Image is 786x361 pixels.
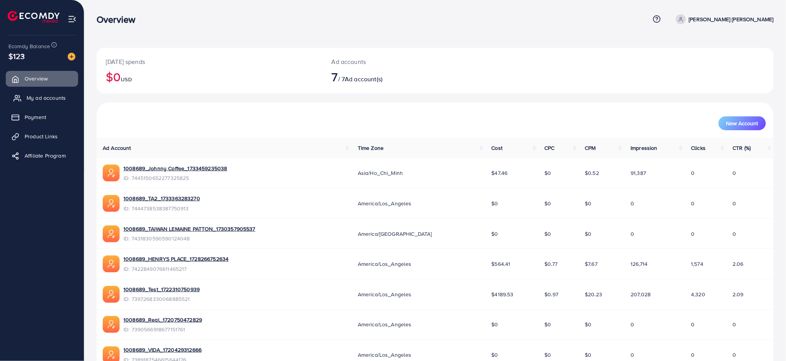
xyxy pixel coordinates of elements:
[358,351,412,359] span: America/Los_Angeles
[358,321,412,328] span: America/Los_Angeles
[631,260,647,268] span: 126,714
[345,75,382,83] span: Ad account(s)
[123,346,202,354] a: 1008689_VIDA_1720429312666
[123,285,200,293] a: 1008689_Test_1722310750939
[691,351,695,359] span: 0
[492,351,498,359] span: $0
[691,260,704,268] span: 1,574
[8,42,50,50] span: Ecomdy Balance
[27,94,66,102] span: My ad accounts
[492,290,514,298] span: $4189.53
[753,326,780,355] iframe: Chat
[545,144,555,152] span: CPC
[358,144,384,152] span: Time Zone
[103,286,120,303] img: ic-ads-acc.e4c84228.svg
[358,290,412,298] span: America/Los_Angeles
[726,121,758,126] span: New Account
[585,321,592,328] span: $0
[689,15,774,24] p: [PERSON_NAME] [PERSON_NAME]
[123,316,202,324] a: 1008689_Real_1720750472829
[492,260,511,268] span: $564.41
[6,148,78,163] a: Affiliate Program
[6,90,78,106] a: My ad accounts
[358,169,403,177] span: Asia/Ho_Chi_Minh
[691,321,695,328] span: 0
[691,290,706,298] span: 4,320
[585,169,599,177] span: $0.52
[6,71,78,86] a: Overview
[123,195,200,202] a: 1008689_TA2_1733363283270
[123,174,227,182] span: ID: 7445150652277325825
[8,11,60,23] img: logo
[492,144,503,152] span: Cost
[25,133,58,140] span: Product Links
[103,144,131,152] span: Ad Account
[631,351,634,359] span: 0
[545,321,551,328] span: $0
[8,50,25,62] span: $123
[103,316,120,333] img: ic-ads-acc.e4c84228.svg
[545,290,559,298] span: $0.97
[733,200,736,207] span: 0
[673,14,774,24] a: [PERSON_NAME] [PERSON_NAME]
[733,351,736,359] span: 0
[25,113,46,121] span: Payment
[358,260,412,268] span: America/Los_Angeles
[733,290,744,298] span: 2.09
[691,169,695,177] span: 0
[545,230,551,238] span: $0
[123,255,229,263] a: 1008689_HENRYS PLACE_1728266752634
[585,290,602,298] span: $20.23
[25,152,66,160] span: Affiliate Program
[545,169,551,177] span: $0
[631,200,634,207] span: 0
[545,260,558,268] span: $0.77
[733,230,736,238] span: 0
[691,230,695,238] span: 0
[631,169,646,177] span: 91,387
[631,290,651,298] span: 207,028
[585,351,592,359] span: $0
[733,169,736,177] span: 0
[121,76,132,83] span: USD
[691,144,706,152] span: Clicks
[545,200,551,207] span: $0
[585,230,592,238] span: $0
[332,68,338,86] span: 7
[123,225,255,233] a: 1008689_TAIWAN LEMAINE PATTON_1730357905537
[358,200,412,207] span: America/Los_Angeles
[492,321,498,328] span: $0
[103,165,120,181] img: ic-ads-acc.e4c84228.svg
[6,129,78,144] a: Product Links
[103,255,120,272] img: ic-ads-acc.e4c84228.svg
[631,321,634,328] span: 0
[358,230,432,238] span: America/[GEOGRAPHIC_DATA]
[6,109,78,125] a: Payment
[492,200,498,207] span: $0
[545,351,551,359] span: $0
[123,235,255,242] span: ID: 7431830590590124048
[492,169,508,177] span: $47.46
[123,326,202,333] span: ID: 7390566918677151761
[492,230,498,238] span: $0
[585,200,592,207] span: $0
[68,53,75,60] img: image
[103,225,120,242] img: ic-ads-acc.e4c84228.svg
[68,15,77,24] img: menu
[25,75,48,82] span: Overview
[691,200,695,207] span: 0
[123,295,200,303] span: ID: 7397268330068885521
[332,69,482,84] h2: / 7
[103,195,120,212] img: ic-ads-acc.e4c84228.svg
[332,57,482,66] p: Ad accounts
[123,265,229,273] span: ID: 7422849076611465217
[719,116,766,130] button: New Account
[733,144,751,152] span: CTR (%)
[106,57,313,66] p: [DATE] spends
[631,144,658,152] span: Impression
[123,205,200,212] span: ID: 7444738538387750913
[97,14,142,25] h3: Overview
[585,260,598,268] span: $7.67
[106,69,313,84] h2: $0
